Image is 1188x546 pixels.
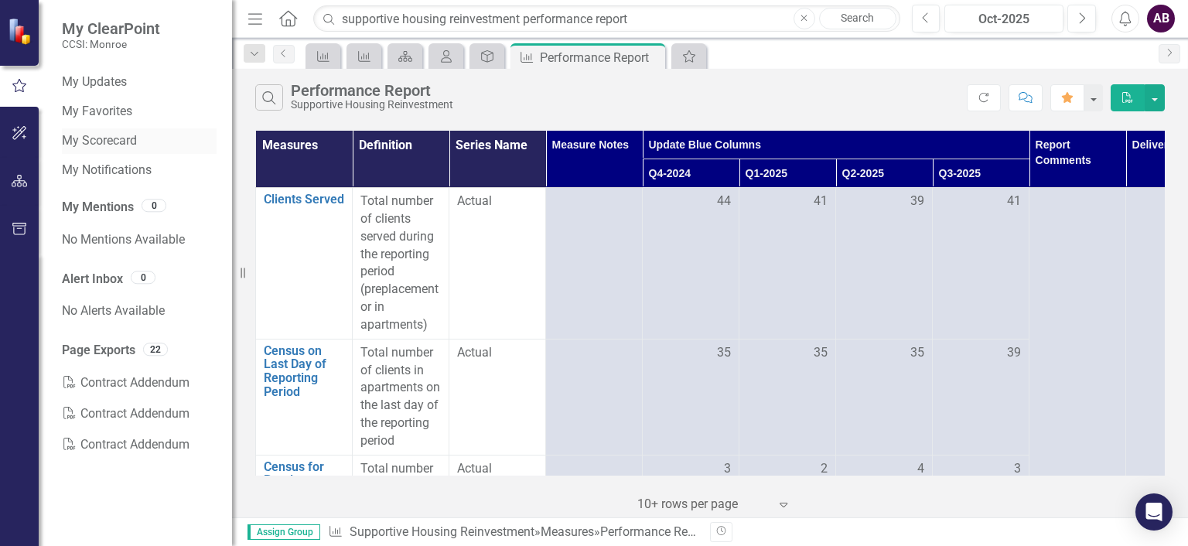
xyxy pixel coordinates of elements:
span: 39 [1007,344,1021,362]
span: 41 [814,193,828,210]
td: Double-Click to Edit [643,339,739,455]
a: Alert Inbox [62,271,123,288]
button: Oct-2025 [944,5,1063,32]
span: 3 [1014,460,1021,478]
td: Double-Click to Edit [739,339,836,455]
td: Double-Click to Edit [836,188,933,340]
span: 3 [724,460,731,478]
td: Double-Click to Edit [546,188,643,340]
td: Double-Click to Edit [643,188,739,340]
span: 2 [821,460,828,478]
span: 35 [814,344,828,362]
a: My Notifications [62,162,217,179]
span: My ClearPoint [62,19,160,38]
td: Double-Click to Edit [933,339,1029,455]
a: Contract Addendum [62,398,217,429]
a: Census on Last Day of Reporting Period [264,344,344,398]
span: 44 [717,193,731,210]
span: 41 [1007,193,1021,210]
a: Clients Served [264,193,344,206]
span: Actual [457,460,538,478]
td: Double-Click to Edit [546,339,643,455]
div: 0 [131,271,155,284]
div: Performance Report [540,48,661,67]
div: Open Intercom Messenger [1135,493,1173,531]
a: Page Exports [62,342,135,360]
small: CCSI: Monroe [62,38,160,50]
td: Double-Click to Edit [933,188,1029,340]
a: My Favorites [62,103,217,121]
a: My Updates [62,73,217,91]
td: Double-Click to Edit [739,188,836,340]
div: No Mentions Available [62,224,217,255]
td: Double-Click to Edit [836,339,933,455]
a: Contract Addendum [62,429,217,460]
div: No Alerts Available [62,295,217,326]
a: Search [819,8,896,29]
p: Total number of clients served during the reporting period (preplacement or in apartments) [360,193,441,334]
a: Supportive Housing Reinvestment [350,524,534,539]
span: Actual [457,193,538,210]
td: Double-Click to Edit Right Click for Context Menu [256,188,353,340]
a: Contract Addendum [62,367,217,398]
button: AB [1147,5,1175,32]
img: ClearPoint Strategy [8,18,35,45]
div: 0 [142,199,166,212]
p: Total number of clients in apartments on the last day of the reporting period [360,344,441,450]
span: Actual [457,344,538,362]
a: Measures [541,524,594,539]
div: 22 [143,343,168,356]
input: Search ClearPoint... [313,5,900,32]
div: Performance Report [600,524,709,539]
span: 4 [917,460,924,478]
div: Oct-2025 [950,10,1058,29]
a: My Mentions [62,199,134,217]
td: Double-Click to Edit Right Click for Context Menu [256,339,353,455]
a: My Scorecard [62,132,217,150]
span: 39 [910,193,924,210]
a: Census for Preplacement [264,460,344,487]
span: Assign Group [247,524,320,540]
span: 35 [717,344,731,362]
div: Performance Report [291,82,453,99]
span: 35 [910,344,924,362]
div: Supportive Housing Reinvestment [291,99,453,111]
div: » » [328,524,698,541]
